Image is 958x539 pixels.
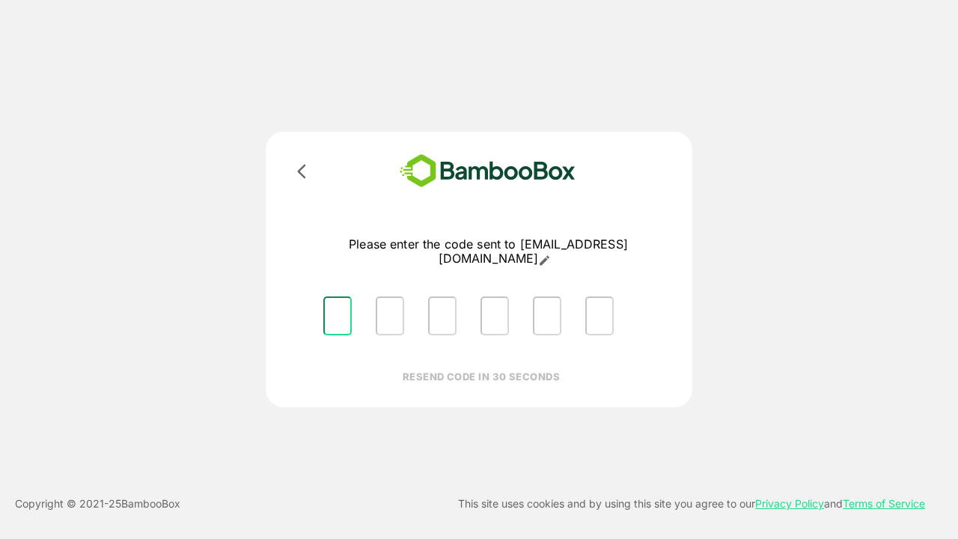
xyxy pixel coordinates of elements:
a: Privacy Policy [755,497,824,510]
p: Please enter the code sent to [EMAIL_ADDRESS][DOMAIN_NAME] [311,237,665,267]
input: Please enter OTP character 6 [585,296,614,335]
input: Please enter OTP character 4 [480,296,509,335]
img: bamboobox [378,150,597,192]
input: Please enter OTP character 5 [533,296,561,335]
input: Please enter OTP character 3 [428,296,457,335]
input: Please enter OTP character 2 [376,296,404,335]
p: This site uses cookies and by using this site you agree to our and [458,495,925,513]
input: Please enter OTP character 1 [323,296,352,335]
a: Terms of Service [843,497,925,510]
p: Copyright © 2021- 25 BambooBox [15,495,180,513]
